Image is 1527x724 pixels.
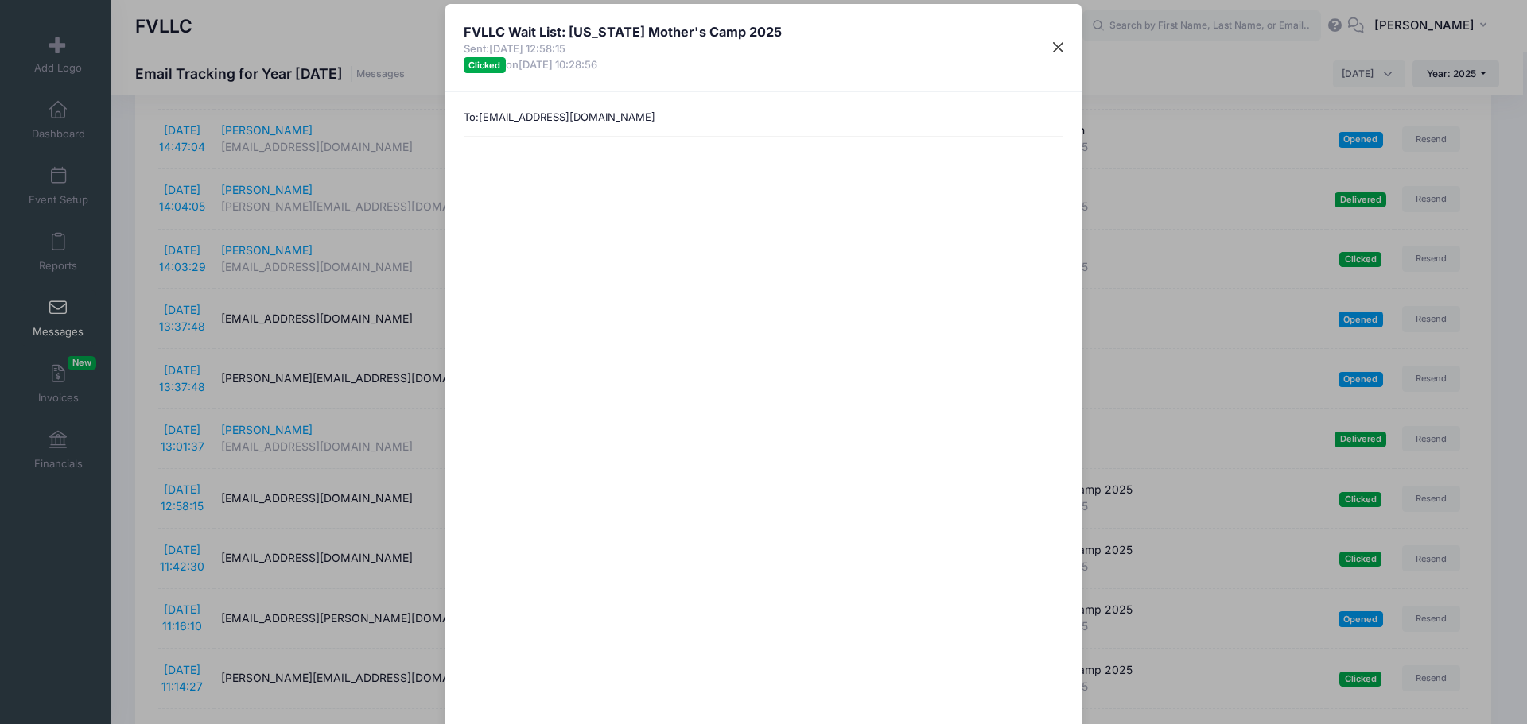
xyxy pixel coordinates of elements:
[489,42,565,55] span: [DATE] 12:58:15
[519,58,597,71] span: [DATE] 10:28:56
[506,58,597,71] span: on
[479,110,655,123] span: [EMAIL_ADDRESS][DOMAIN_NAME]
[464,57,506,72] span: Clicked
[464,41,782,57] span: Sent:
[456,110,1071,126] div: To:
[1044,33,1073,62] button: Close
[464,22,782,41] h4: FVLLC Wait List: [US_STATE] Mother's Camp 2025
